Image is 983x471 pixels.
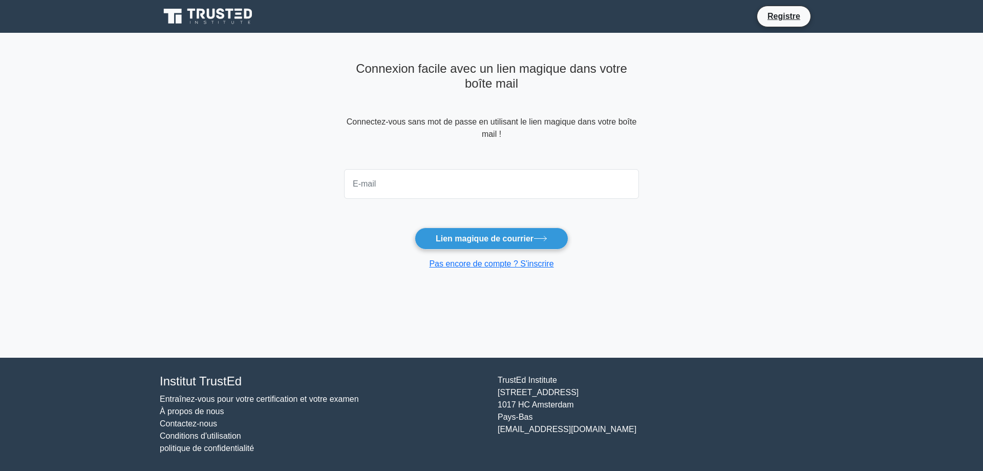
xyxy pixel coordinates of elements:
[767,12,800,21] font: Registre
[415,228,568,250] button: Lien magique de courrier
[498,388,579,397] font: [STREET_ADDRESS]
[160,374,242,388] font: Institut TrustEd
[356,62,627,90] font: Connexion facile avec un lien magique dans votre boîte mail
[160,419,217,428] a: Contactez-nous
[436,234,533,243] font: Lien magique de courrier
[160,407,224,416] a: À propos de nous
[160,432,241,440] a: Conditions d'utilisation
[429,259,553,268] a: Pas encore de compte ? S'inscrire
[160,395,359,403] a: Entraînez-vous pour votre certification et votre examen
[498,425,636,434] font: [EMAIL_ADDRESS][DOMAIN_NAME]
[498,400,574,409] font: 1017 HC Amsterdam
[498,376,557,384] font: TrustEd Institute
[347,117,637,138] font: Connectez-vous sans mot de passe en utilisant le lien magique dans votre boîte mail !
[160,444,254,453] a: politique de confidentialité
[498,413,532,421] font: Pays-Bas
[761,10,806,23] a: Registre
[344,169,639,199] input: E-mail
